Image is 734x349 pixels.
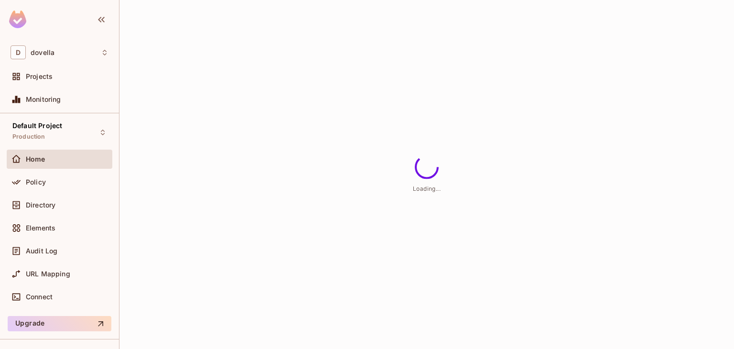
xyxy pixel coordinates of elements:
[26,178,46,186] span: Policy
[26,73,53,80] span: Projects
[26,201,55,209] span: Directory
[26,96,61,103] span: Monitoring
[11,45,26,59] span: D
[413,185,441,192] span: Loading...
[12,122,62,130] span: Default Project
[12,133,45,141] span: Production
[26,270,70,278] span: URL Mapping
[8,316,111,331] button: Upgrade
[26,224,55,232] span: Elements
[26,155,45,163] span: Home
[31,49,54,56] span: Workspace: dovella
[9,11,26,28] img: SReyMgAAAABJRU5ErkJggg==
[26,247,57,255] span: Audit Log
[26,293,53,301] span: Connect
